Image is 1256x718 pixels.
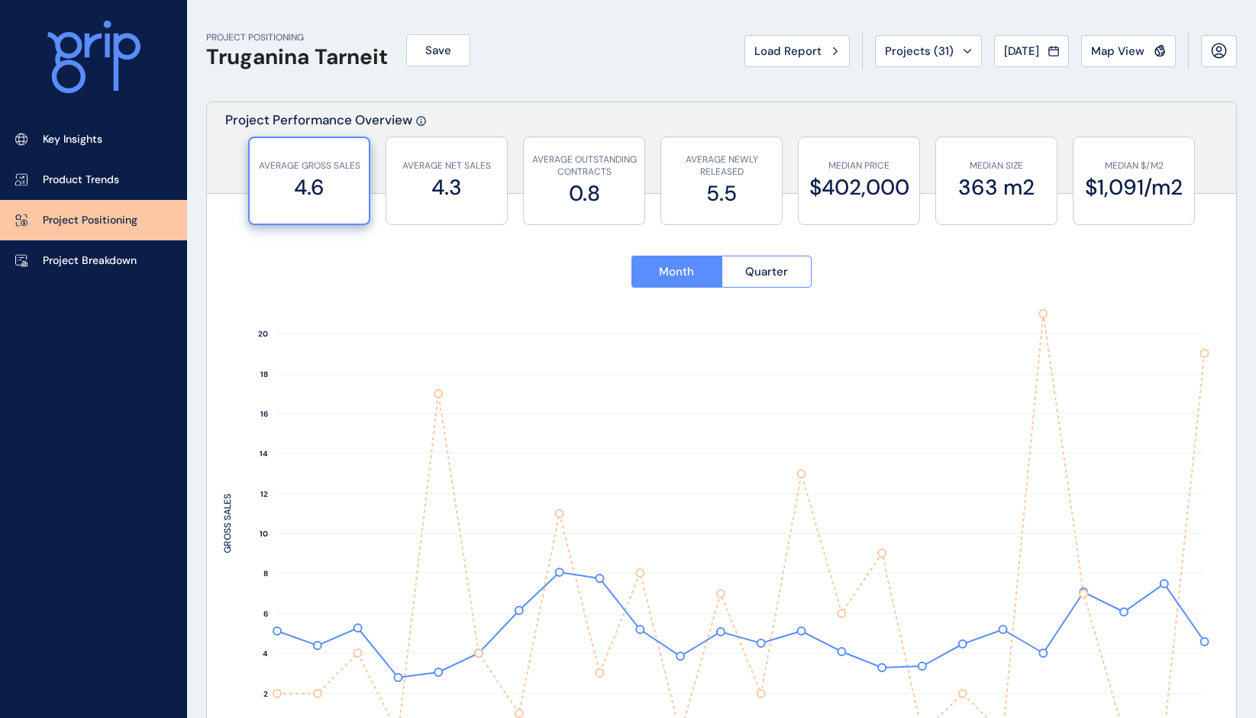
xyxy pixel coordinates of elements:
text: 2 [263,689,268,699]
h1: Truganina Tarneit [206,44,388,70]
button: Load Report [744,35,850,67]
p: Project Performance Overview [225,111,412,193]
button: Month [631,256,722,288]
text: 20 [258,329,268,339]
text: 6 [263,609,268,619]
text: 16 [260,409,268,419]
p: AVERAGE NET SALES [394,159,499,172]
span: [DATE] [1004,43,1039,59]
span: Load Report [754,43,822,59]
p: MEDIAN SIZE [944,159,1049,172]
p: Key Insights [43,132,102,147]
p: Project Breakdown [43,253,137,269]
p: MEDIAN $/M2 [1081,159,1187,172]
p: MEDIAN PRICE [806,159,912,172]
button: Map View [1081,35,1176,67]
text: 12 [260,489,268,499]
text: 14 [260,449,268,459]
label: 5.5 [669,179,774,208]
label: 4.3 [394,172,499,202]
text: 18 [260,369,268,379]
label: 363 m2 [944,172,1049,202]
button: Quarter [722,256,812,288]
p: Product Trends [43,172,119,188]
label: $1,091/m2 [1081,172,1187,202]
p: AVERAGE NEWLY RELEASED [669,153,774,179]
span: Save [425,43,451,58]
button: [DATE] [994,35,1069,67]
p: Project Positioning [43,213,137,228]
button: Save [406,34,470,66]
text: GROSS SALES [221,494,234,552]
label: $402,000 [806,172,912,202]
span: Month [659,264,694,279]
span: Quarter [745,264,788,279]
span: Map View [1091,43,1145,59]
text: 4 [263,649,268,658]
span: Projects ( 31 ) [885,43,954,59]
text: 10 [260,529,268,539]
p: AVERAGE OUTSTANDING CONTRACTS [531,153,637,179]
label: 4.6 [257,172,361,202]
text: 8 [263,568,268,578]
p: PROJECT POSITIONING [206,31,388,44]
p: AVERAGE GROSS SALES [257,159,361,172]
button: Projects (31) [875,35,982,67]
label: 0.8 [531,179,637,208]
